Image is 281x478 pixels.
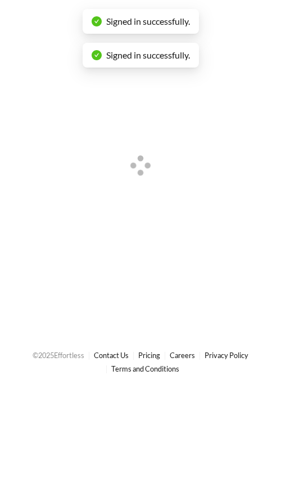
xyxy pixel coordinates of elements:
[92,50,102,60] span: check-circle
[92,16,102,26] span: check-circle
[111,364,179,373] a: Terms and Conditions
[33,351,84,360] span: © 2025 Effortless
[94,351,129,360] a: Contact Us
[205,351,248,360] a: Privacy Policy
[106,50,190,60] span: Signed in successfully.
[138,351,160,360] a: Pricing
[106,16,190,26] span: Signed in successfully.
[170,351,195,360] a: Careers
